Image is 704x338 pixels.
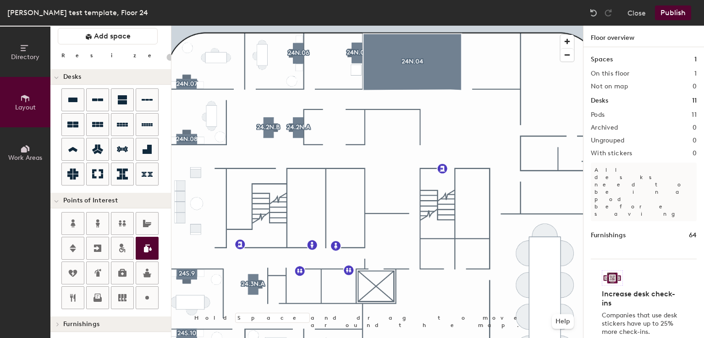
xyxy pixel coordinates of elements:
[602,311,680,336] p: Companies that use desk stickers have up to 25% more check-ins.
[583,26,704,47] h1: Floor overview
[689,230,697,240] h1: 64
[591,83,628,90] h2: Not on map
[589,8,598,17] img: Undo
[591,230,626,240] h1: Furnishings
[602,270,623,286] img: Sticker logo
[602,289,680,308] h4: Increase desk check-ins
[11,53,39,61] span: Directory
[694,55,697,65] h1: 1
[15,104,36,111] span: Layout
[591,124,618,131] h2: Archived
[694,70,697,77] h2: 1
[627,5,646,20] button: Close
[591,70,630,77] h2: On this floor
[693,137,697,144] h2: 0
[591,55,613,65] h1: Spaces
[61,52,163,59] div: Resize
[591,137,625,144] h2: Ungrouped
[692,111,697,119] h2: 11
[63,73,81,81] span: Desks
[58,28,158,44] button: Add space
[604,8,613,17] img: Redo
[63,197,118,204] span: Points of Interest
[693,83,697,90] h2: 0
[692,96,697,106] h1: 11
[591,96,608,106] h1: Desks
[7,7,148,18] div: [PERSON_NAME] test template, Floor 24
[693,124,697,131] h2: 0
[693,150,697,157] h2: 0
[591,111,605,119] h2: Pods
[591,150,632,157] h2: With stickers
[63,321,99,328] span: Furnishings
[591,163,697,221] p: All desks need to be in a pod before saving
[552,314,574,329] button: Help
[94,32,131,41] span: Add space
[655,5,691,20] button: Publish
[8,154,42,162] span: Work Areas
